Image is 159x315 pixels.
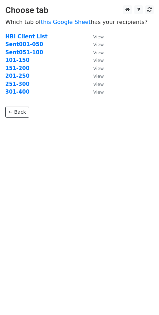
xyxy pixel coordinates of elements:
a: 251-300 [5,81,30,87]
a: View [86,81,104,87]
small: View [93,50,104,55]
small: View [93,66,104,71]
a: View [86,33,104,40]
a: View [86,57,104,63]
a: 201-250 [5,73,30,79]
a: HBI Client List [5,33,47,40]
a: Sent051-100 [5,49,43,56]
p: Which tab of has your recipients? [5,18,154,26]
a: View [86,49,104,56]
a: 101-150 [5,57,30,63]
small: View [93,58,104,63]
a: this Google Sheet [41,19,91,25]
small: View [93,34,104,39]
small: View [93,42,104,47]
small: View [93,82,104,87]
a: ← Back [5,107,29,118]
a: View [86,65,104,71]
a: View [86,41,104,48]
iframe: Chat Widget [124,281,159,315]
a: View [86,89,104,95]
small: View [93,74,104,79]
h3: Choose tab [5,5,154,15]
a: 151-200 [5,65,30,71]
a: View [86,73,104,79]
a: Sent001-050 [5,41,43,48]
small: View [93,89,104,95]
a: 301-400 [5,89,30,95]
